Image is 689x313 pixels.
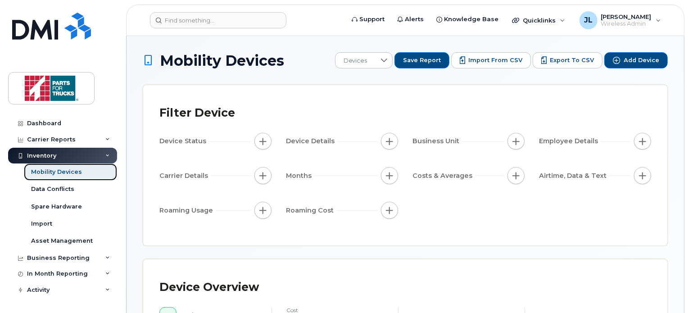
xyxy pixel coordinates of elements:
[159,101,235,125] div: Filter Device
[468,56,522,64] span: Import from CSV
[286,206,336,215] span: Roaming Cost
[451,52,531,68] button: Import from CSV
[533,52,603,68] button: Export to CSV
[412,136,462,146] span: Business Unit
[286,171,314,181] span: Months
[159,171,211,181] span: Carrier Details
[412,171,475,181] span: Costs & Averages
[550,56,594,64] span: Export to CSV
[335,53,376,69] span: Devices
[604,52,668,68] button: Add Device
[624,56,659,64] span: Add Device
[286,307,384,313] h4: cost
[159,136,209,146] span: Device Status
[539,136,601,146] span: Employee Details
[403,56,441,64] span: Save Report
[159,206,216,215] span: Roaming Usage
[160,53,284,68] span: Mobility Devices
[159,276,259,299] div: Device Overview
[286,136,337,146] span: Device Details
[394,52,449,68] button: Save Report
[539,171,609,181] span: Airtime, Data & Text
